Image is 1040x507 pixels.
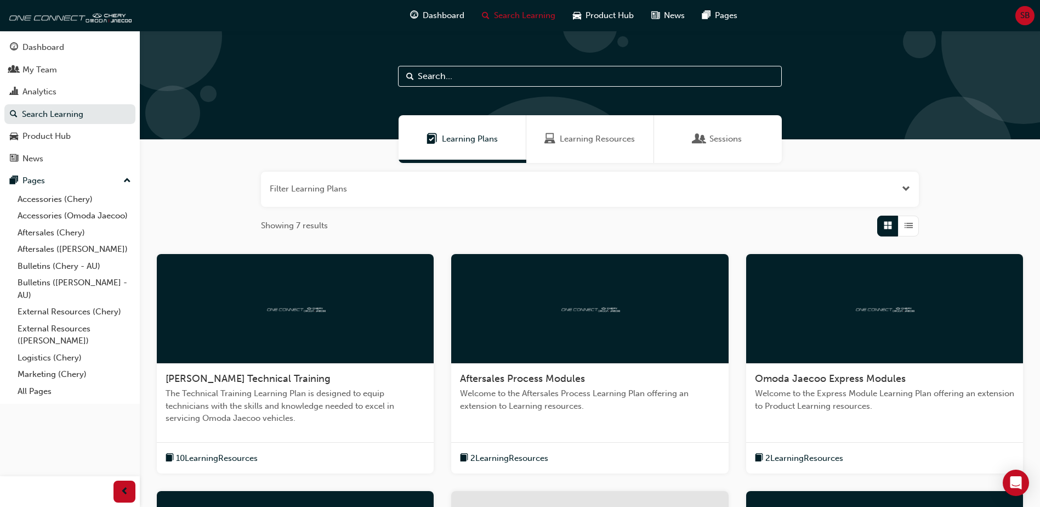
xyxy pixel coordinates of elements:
a: Analytics [4,82,135,102]
img: oneconnect [854,303,914,313]
a: Search Learning [4,104,135,125]
span: Search [406,70,414,83]
span: news-icon [651,9,660,22]
button: book-icon2LearningResources [460,452,548,465]
span: chart-icon [10,87,18,97]
span: Product Hub [586,9,634,22]
span: Showing 7 results [261,219,328,232]
a: My Team [4,60,135,80]
span: Pages [715,9,737,22]
span: 10 Learning Resources [176,452,258,465]
span: Dashboard [423,9,464,22]
a: Learning PlansLearning Plans [399,115,526,163]
button: Pages [4,171,135,191]
a: search-iconSearch Learning [473,4,564,27]
span: people-icon [10,65,18,75]
span: Learning Resources [560,133,635,145]
a: oneconnectAftersales Process ModulesWelcome to the Aftersales Process Learning Plan offering an e... [451,254,728,474]
a: Marketing (Chery) [13,366,135,383]
a: car-iconProduct Hub [564,4,643,27]
span: [PERSON_NAME] Technical Training [166,373,331,385]
img: oneconnect [560,303,620,313]
a: All Pages [13,383,135,400]
a: News [4,149,135,169]
span: up-icon [123,174,131,188]
span: guage-icon [10,43,18,53]
div: News [22,153,43,165]
a: Accessories (Omoda Jaecoo) [13,207,135,224]
span: prev-icon [121,485,129,499]
span: car-icon [10,132,18,142]
span: search-icon [482,9,490,22]
span: Welcome to the Express Module Learning Plan offering an extension to Product Learning resources. [755,387,1014,412]
button: book-icon10LearningResources [166,452,258,465]
span: Welcome to the Aftersales Process Learning Plan offering an extension to Learning resources. [460,387,719,412]
a: oneconnectOmoda Jaecoo Express ModulesWelcome to the Express Module Learning Plan offering an ext... [746,254,1023,474]
a: Learning ResourcesLearning Resources [526,115,654,163]
a: External Resources ([PERSON_NAME]) [13,320,135,350]
span: Sessions [709,133,742,145]
div: Dashboard [22,41,64,54]
span: Learning Plans [442,133,498,145]
span: news-icon [10,154,18,164]
span: Search Learning [494,9,555,22]
img: oneconnect [5,4,132,26]
div: Pages [22,174,45,187]
a: pages-iconPages [694,4,746,27]
a: Bulletins (Chery - AU) [13,258,135,275]
a: news-iconNews [643,4,694,27]
button: SB [1015,6,1035,25]
a: guage-iconDashboard [401,4,473,27]
span: book-icon [755,452,763,465]
span: The Technical Training Learning Plan is designed to equip technicians with the skills and knowled... [166,387,425,425]
span: Omoda Jaecoo Express Modules [755,373,906,385]
span: List [905,219,913,232]
button: Open the filter [902,183,910,195]
div: My Team [22,64,57,76]
a: Dashboard [4,37,135,58]
span: book-icon [166,452,174,465]
span: News [664,9,685,22]
span: search-icon [10,110,18,120]
a: External Resources (Chery) [13,303,135,320]
span: guage-icon [410,9,418,22]
span: Learning Plans [427,133,437,145]
span: Sessions [694,133,705,145]
a: Logistics (Chery) [13,350,135,367]
span: Learning Resources [544,133,555,145]
span: 2 Learning Resources [765,452,843,465]
a: Accessories (Chery) [13,191,135,208]
a: Aftersales (Chery) [13,224,135,241]
span: SB [1020,9,1030,22]
span: book-icon [460,452,468,465]
input: Search... [398,66,782,87]
a: Product Hub [4,126,135,147]
span: 2 Learning Resources [470,452,548,465]
button: book-icon2LearningResources [755,452,843,465]
div: Product Hub [22,130,71,143]
span: pages-icon [702,9,711,22]
div: Analytics [22,86,56,98]
button: DashboardMy TeamAnalyticsSearch LearningProduct HubNews [4,35,135,171]
a: Bulletins ([PERSON_NAME] - AU) [13,274,135,303]
img: oneconnect [265,303,326,313]
a: SessionsSessions [654,115,782,163]
a: oneconnect[PERSON_NAME] Technical TrainingThe Technical Training Learning Plan is designed to equ... [157,254,434,474]
div: Open Intercom Messenger [1003,470,1029,496]
span: Grid [884,219,892,232]
span: pages-icon [10,176,18,186]
span: car-icon [573,9,581,22]
span: Aftersales Process Modules [460,373,585,385]
a: Aftersales ([PERSON_NAME]) [13,241,135,258]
